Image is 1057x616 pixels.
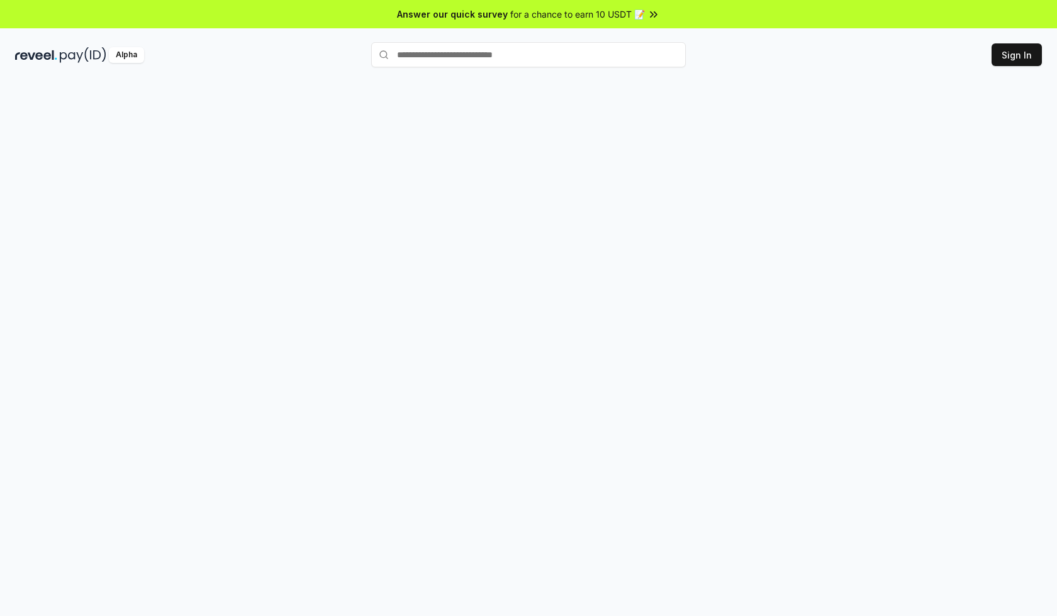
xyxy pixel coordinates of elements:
[397,8,508,21] span: Answer our quick survey
[992,43,1042,66] button: Sign In
[109,47,144,63] div: Alpha
[510,8,645,21] span: for a chance to earn 10 USDT 📝
[15,47,57,63] img: reveel_dark
[60,47,106,63] img: pay_id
